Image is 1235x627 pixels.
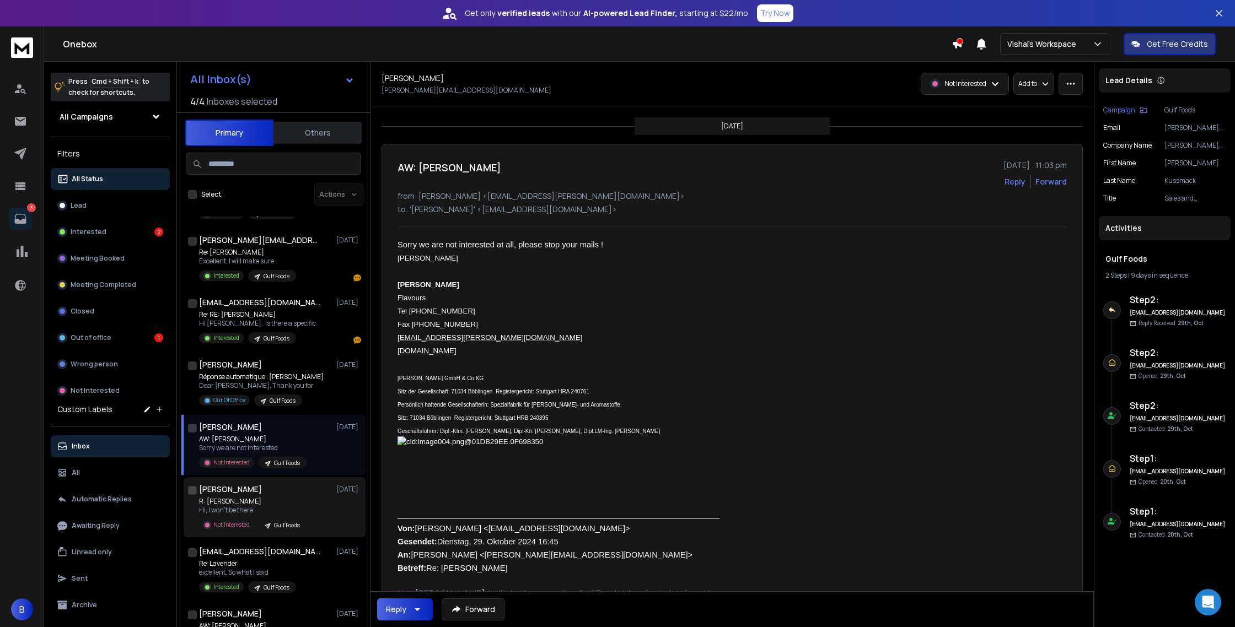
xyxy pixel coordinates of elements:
h1: [PERSON_NAME] [382,73,444,84]
span: KG Sitz der Gesellschaft: 71034 Böblingen Registergericht: Stuttgart HRA 240761 Persönlich haften... [398,375,660,434]
p: Gulf Foods [264,334,289,343]
h3: Inboxes selected [207,95,277,108]
h1: All Inbox(s) [190,74,251,85]
h6: [EMAIL_ADDRESS][DOMAIN_NAME] [1130,309,1226,317]
p: Opened [1139,478,1186,486]
p: Unread only [72,548,112,556]
p: [PERSON_NAME][EMAIL_ADDRESS][DOMAIN_NAME] [382,86,551,95]
p: Email [1103,123,1120,132]
button: All Inbox(s) [181,68,363,90]
p: Closed [71,307,94,316]
span: Flavours [398,294,426,302]
h1: AW: [PERSON_NAME] [398,160,501,175]
p: Meeting Booked [71,254,125,263]
button: Try Now [757,4,793,22]
h6: Step 2 : [1130,346,1226,359]
p: Gulf Foods [1164,106,1226,115]
h6: Step 2 : [1130,399,1226,412]
span: 29th, Oct [1167,425,1193,433]
a: [EMAIL_ADDRESS][PERSON_NAME][DOMAIN_NAME] [398,333,583,342]
p: [DATE] [336,360,361,369]
p: All Status [72,175,103,183]
p: Re: Lavender [199,559,296,568]
strong: AI-powered Lead Finder, [583,8,677,19]
p: Contacted [1139,531,1193,539]
h3: Custom Labels [57,404,112,415]
button: B [11,598,33,620]
p: Reply Received [1139,319,1204,327]
span: 29th, Oct [1160,372,1186,380]
button: Wrong person [51,353,170,375]
span: 20th, Oct [1167,531,1193,538]
span: 20th, Oct [1160,478,1186,485]
h3: Filters [51,146,170,161]
p: [DATE] [336,423,361,431]
p: Opened [1139,372,1186,380]
p: First Name [1103,159,1136,167]
span: Sorry we are not interested at all, please stop your mails ! [398,240,603,249]
p: Out of office [71,333,111,342]
p: Dear [PERSON_NAME], Thank you for [199,381,324,390]
p: [DATE] [336,298,361,307]
button: Reply [377,598,433,620]
p: Interested [213,583,239,591]
h1: [PERSON_NAME] [199,359,262,370]
p: Interested [213,334,239,342]
span: [PERSON_NAME] [398,254,459,289]
p: Campaign [1103,106,1135,115]
b: Betreff: [398,564,426,572]
div: 2 [154,228,163,236]
p: [DATE] : 11:03 pm [1003,160,1067,171]
p: Excellent. I will make sure [199,257,296,266]
p: Kussmack [1164,176,1226,185]
p: Meeting Completed [71,280,136,289]
button: Meeting Booked [51,247,170,269]
p: Company Name [1103,141,1152,150]
p: [DATE] [336,485,361,494]
div: Open Intercom Messenger [1195,589,1221,615]
p: [DATE] [336,236,361,245]
button: Archive [51,594,170,616]
p: Re: [PERSON_NAME] [199,248,296,257]
p: to: '[PERSON_NAME]' <[EMAIL_ADDRESS][DOMAIN_NAME]> [398,204,1067,215]
p: [PERSON_NAME] [1164,159,1226,167]
p: AW: [PERSON_NAME] [199,435,307,444]
p: Automatic Replies [72,495,132,504]
h6: [EMAIL_ADDRESS][DOMAIN_NAME] [1130,361,1226,370]
button: All Status [51,168,170,190]
p: Get Free Credits [1147,39,1208,50]
p: Contacted [1139,425,1193,433]
span: 4 / 4 [190,95,205,108]
a: [DOMAIN_NAME] [398,347,457,355]
p: Lead Details [1105,75,1152,86]
p: from: [PERSON_NAME] <[EMAIL_ADDRESS][PERSON_NAME][DOMAIN_NAME]> [398,191,1067,202]
button: Inbox [51,435,170,457]
p: Out Of Office [213,396,245,404]
button: Sent [51,567,170,590]
span: Cmd + Shift + k [90,75,140,88]
h1: [PERSON_NAME] [199,608,262,619]
p: Not Interested [213,521,250,529]
img: logo [11,37,33,58]
p: Interested [213,272,239,280]
h6: Step 2 : [1130,293,1226,306]
p: Archive [72,601,97,609]
p: Sent [72,574,88,583]
p: Hey [PERSON_NAME], I will also be attending Gulf Foods Manufacturing from the 3rd-8th. So if it's... [398,587,719,614]
p: Wrong person [71,360,118,369]
p: Vishal's Workspace [1007,39,1081,50]
p: Sales and Consulting [GEOGRAPHIC_DATA] [1164,194,1226,203]
h6: Step 1 : [1130,505,1226,518]
div: Reply [386,604,406,615]
span: 9 days in sequence [1131,271,1188,280]
p: Gulf Foods [274,459,300,467]
span: Von: [398,524,415,533]
p: Not Interested [944,79,986,88]
b: [PERSON_NAME] [398,280,459,289]
p: [PERSON_NAME][EMAIL_ADDRESS][DOMAIN_NAME] [1164,123,1226,132]
h1: [EMAIL_ADDRESS][DOMAIN_NAME] [199,297,320,308]
p: Try Now [760,8,790,19]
